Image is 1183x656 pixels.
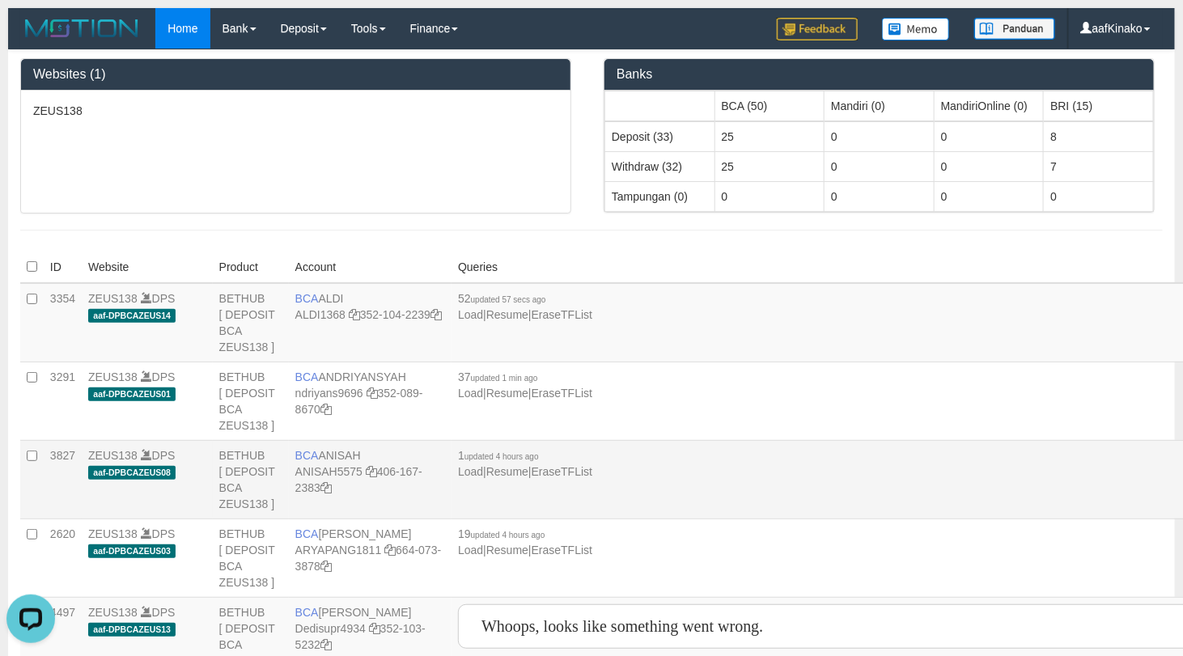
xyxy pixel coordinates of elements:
a: ZEUS138 [88,527,138,540]
h3: Websites (1) [33,67,558,82]
a: Copy 4061672383 to clipboard [320,481,332,494]
td: Tampungan (0) [605,181,715,211]
td: 8 [1044,121,1154,152]
td: 7 [1044,151,1154,181]
span: 1 [458,449,539,462]
td: 0 [825,151,935,181]
a: Dedisupr4934 [295,622,366,635]
span: aaf-DPBCAZEUS01 [88,387,176,401]
a: ALDI1368 [295,308,346,321]
span: updated 4 hours ago [464,452,539,461]
span: | | [458,292,592,321]
th: ID [44,252,82,283]
td: 3354 [44,283,82,362]
td: ALDI 352-104-2239 [289,283,452,362]
a: Resume [486,544,528,557]
a: Load [458,544,483,557]
td: 3291 [44,362,82,440]
td: 0 [934,121,1044,152]
td: BETHUB [ DEPOSIT BCA ZEUS138 ] [213,283,289,362]
td: 0 [934,151,1044,181]
a: Tools [339,8,398,49]
td: [PERSON_NAME] 664-073-3878 [289,518,452,597]
a: Copy 6640733878 to clipboard [320,560,332,573]
th: Group: activate to sort column ascending [825,91,935,121]
a: Resume [486,308,528,321]
span: aaf-DPBCAZEUS03 [88,544,176,558]
span: BCA [295,449,319,462]
span: 19 [458,527,545,540]
a: aafKinako [1069,8,1163,49]
a: Load [458,308,483,321]
a: Deposit [269,8,339,49]
span: updated 57 secs ago [471,295,546,304]
span: aaf-DPBCAZEUS14 [88,309,176,323]
h3: Banks [617,67,1142,82]
td: ANDRIYANSYAH 352-089-8670 [289,362,452,440]
span: updated 4 hours ago [471,531,545,540]
td: DPS [82,440,213,518]
span: updated 1 min ago [471,374,538,383]
a: Home [155,8,210,49]
span: 37 [458,370,537,383]
th: Group: activate to sort column ascending [714,91,825,121]
span: | | [458,370,592,400]
span: 52 [458,292,545,305]
span: BCA [295,292,319,305]
td: Deposit (33) [605,121,715,152]
a: EraseTFList [532,544,592,557]
a: Copy 3521035232 to clipboard [320,638,332,651]
th: Group: activate to sort column ascending [934,91,1044,121]
td: 0 [1044,181,1154,211]
span: | | [458,449,592,478]
th: Group: activate to sort column ascending [605,91,715,121]
td: Withdraw (32) [605,151,715,181]
img: panduan.png [974,18,1055,40]
td: BETHUB [ DEPOSIT BCA ZEUS138 ] [213,440,289,518]
td: 2620 [44,518,82,597]
a: Resume [486,387,528,400]
td: BETHUB [ DEPOSIT BCA ZEUS138 ] [213,518,289,597]
th: Website [82,252,213,283]
button: Open LiveChat chat widget [6,6,55,55]
span: aaf-DPBCAZEUS13 [88,623,176,637]
a: Resume [486,465,528,478]
th: Account [289,252,452,283]
a: EraseTFList [532,465,592,478]
a: Copy ANISAH5575 to clipboard [366,465,377,478]
a: Load [458,465,483,478]
a: EraseTFList [532,387,592,400]
td: ANISAH 406-167-2383 [289,440,452,518]
span: aaf-DPBCAZEUS08 [88,466,176,480]
a: Bank [210,8,269,49]
td: 25 [714,121,825,152]
span: BCA [295,527,319,540]
p: ZEUS138 [33,103,558,119]
a: Finance [398,8,471,49]
a: EraseTFList [532,308,592,321]
a: Copy 3520898670 to clipboard [320,403,332,416]
td: DPS [82,518,213,597]
td: 0 [714,181,825,211]
th: Group: activate to sort column ascending [1044,91,1154,121]
td: 3827 [44,440,82,518]
a: ZEUS138 [88,370,138,383]
a: ARYAPANG1811 [295,544,382,557]
th: Product [213,252,289,283]
td: 25 [714,151,825,181]
a: Copy 3521042239 to clipboard [430,308,442,321]
span: BCA [295,606,319,619]
img: MOTION_logo.png [20,16,143,40]
a: Copy Dedisupr4934 to clipboard [369,622,380,635]
a: Load [458,387,483,400]
img: Feedback.jpg [777,18,858,40]
a: ZEUS138 [88,449,138,462]
td: 0 [825,121,935,152]
a: Copy ARYAPANG1811 to clipboard [384,544,396,557]
span: BCA [295,370,319,383]
a: ZEUS138 [88,606,138,619]
a: ZEUS138 [88,292,138,305]
img: Button%20Memo.svg [882,18,950,40]
span: | | [458,527,592,557]
a: ANISAH5575 [295,465,363,478]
